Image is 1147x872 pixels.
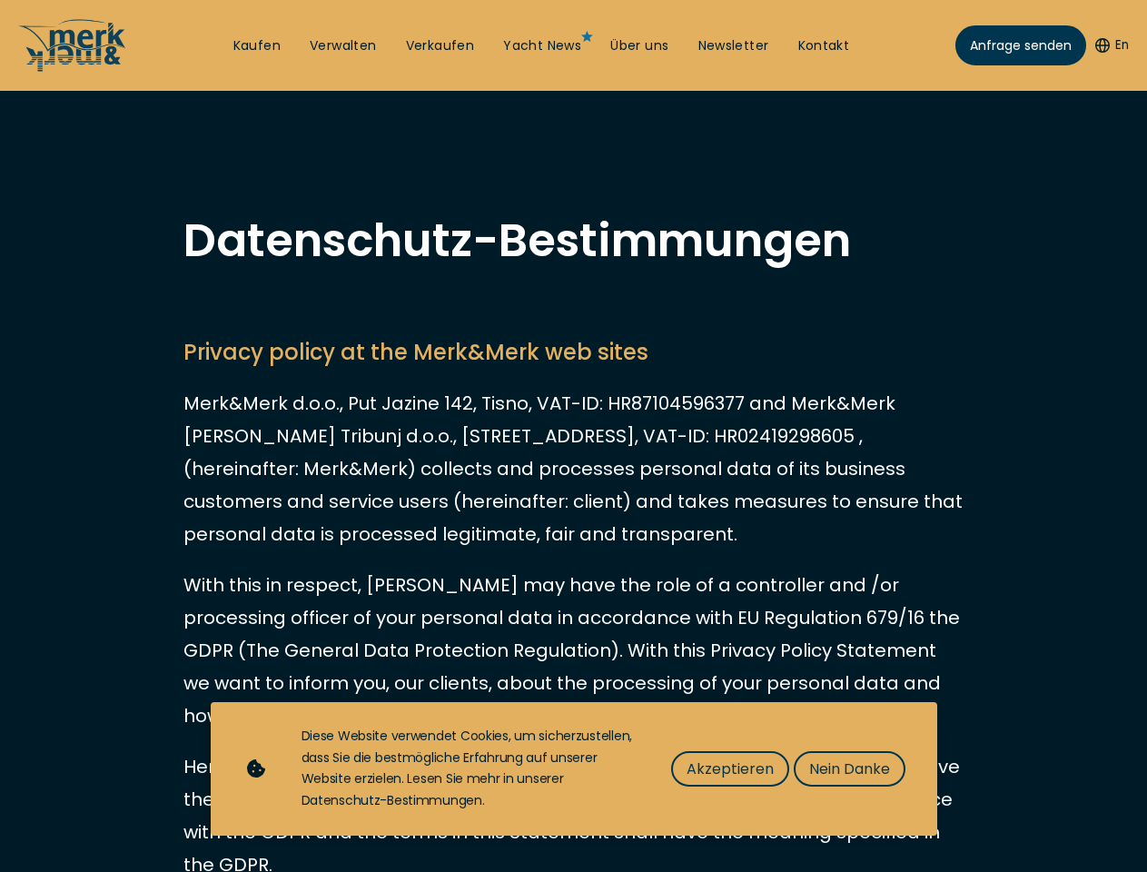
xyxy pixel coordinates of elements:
a: Über uns [610,37,668,55]
h1: Datenschutz-Bestimmungen [183,218,964,263]
span: Akzeptieren [687,758,774,780]
button: Nein Danke [794,751,905,787]
p: With this in respect, [PERSON_NAME] may have the role of a controller and /or processing officer ... [183,569,964,732]
button: Akzeptieren [671,751,789,787]
a: Kaufen [233,37,281,55]
div: Diese Website verwendet Cookies, um sicherzustellen, dass Sie die bestmögliche Erfahrung auf unse... [302,726,635,812]
a: Kontakt [798,37,850,55]
h2: Privacy policy at the Merk&Merk web sites [183,336,964,369]
a: Datenschutz-Bestimmungen [302,791,482,809]
a: Yacht News [503,37,581,55]
a: Verkaufen [406,37,475,55]
p: Merk&Merk d.o.o., Put Jazine 142, Tisno, VAT-ID: HR87104596377 and Merk&Merk [PERSON_NAME] Tribun... [183,387,964,550]
button: En [1095,36,1129,54]
span: Nein Danke [809,758,890,780]
a: Newsletter [698,37,769,55]
span: Anfrage senden [970,36,1072,55]
a: Verwalten [310,37,377,55]
a: Anfrage senden [955,25,1086,65]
